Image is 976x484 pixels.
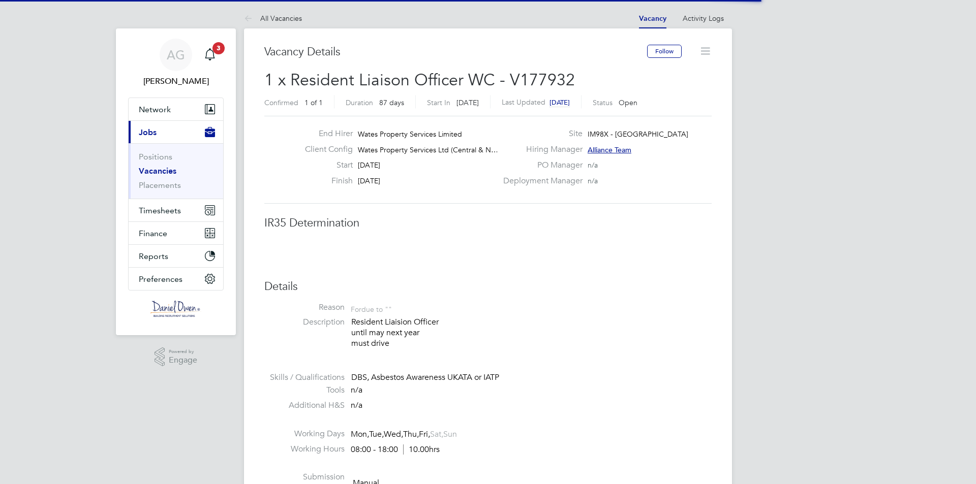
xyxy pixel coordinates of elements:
span: [DATE] [456,98,479,107]
span: [DATE] [358,176,380,185]
span: Amy Garcia [128,75,224,87]
span: Preferences [139,274,182,284]
label: Deployment Manager [497,176,583,186]
a: Placements [139,180,181,190]
button: Follow [647,45,682,58]
label: Start [297,160,353,171]
label: Finish [297,176,353,186]
label: Start In [427,98,450,107]
img: danielowen-logo-retina.png [150,301,201,317]
span: Wates Property Services Limited [358,130,462,139]
button: Preferences [129,268,223,290]
span: [DATE] [358,160,380,170]
span: Wates Property Services Ltd (Central & N… [358,145,498,154]
span: Network [139,105,171,114]
div: For due to "" [351,302,392,314]
span: Thu, [403,429,419,439]
div: DBS, Asbestos Awareness UKATA or IATP [351,372,712,383]
span: IM98X - [GEOGRAPHIC_DATA] [588,130,688,139]
span: AG [167,48,185,61]
span: 87 days [379,98,404,107]
span: 1 x Resident Liaison Officer WC - V177932 [264,70,575,90]
span: 1 of 1 [304,98,323,107]
a: Positions [139,152,172,162]
span: Finance [139,229,167,238]
a: 3 [200,39,220,71]
label: Tools [264,385,345,396]
label: Additional H&S [264,400,345,411]
span: Sun [443,429,457,439]
label: Hiring Manager [497,144,583,155]
label: Description [264,317,345,328]
button: Finance [129,222,223,244]
h3: Vacancy Details [264,45,647,59]
span: 10.00hrs [403,444,440,455]
label: Duration [346,98,373,107]
div: 08:00 - 18:00 [351,444,440,455]
span: n/a [351,385,362,395]
h3: Details [264,279,712,294]
span: n/a [588,160,598,170]
span: Alliance Team [588,145,631,154]
label: Working Days [264,429,345,439]
a: Vacancy [639,14,666,23]
span: [DATE] [550,98,570,107]
label: Last Updated [502,98,545,107]
label: PO Manager [497,160,583,171]
button: Timesheets [129,199,223,221]
span: Mon, [351,429,369,439]
nav: Main navigation [116,28,236,335]
label: Skills / Qualifications [264,372,345,383]
a: AG[PERSON_NAME] [128,39,224,87]
a: Vacancies [139,166,176,176]
h3: IR35 Determination [264,216,712,231]
label: Confirmed [264,98,298,107]
span: Fri, [419,429,430,439]
span: Reports [139,251,168,261]
label: Working Hours [264,444,345,455]
span: 3 [212,42,225,54]
label: Status [593,98,613,107]
p: Resident Liaision Officer until may next year must drive [351,317,712,348]
span: n/a [588,176,598,185]
button: Reports [129,245,223,267]
span: Powered by [169,347,197,356]
label: Site [497,128,583,139]
a: All Vacancies [244,14,302,23]
label: End Hirer [297,128,353,139]
div: Jobs [129,143,223,199]
span: Timesheets [139,206,181,215]
span: Open [619,98,637,107]
span: Sat, [430,429,443,439]
a: Powered byEngage [155,347,198,367]
span: n/a [351,400,362,410]
a: Activity Logs [683,14,724,23]
label: Reason [264,302,345,313]
button: Network [129,98,223,120]
button: Jobs [129,121,223,143]
label: Client Config [297,144,353,155]
span: Jobs [139,127,157,137]
span: Engage [169,356,197,365]
span: Tue, [369,429,384,439]
span: Wed, [384,429,403,439]
a: Go to home page [128,301,224,317]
